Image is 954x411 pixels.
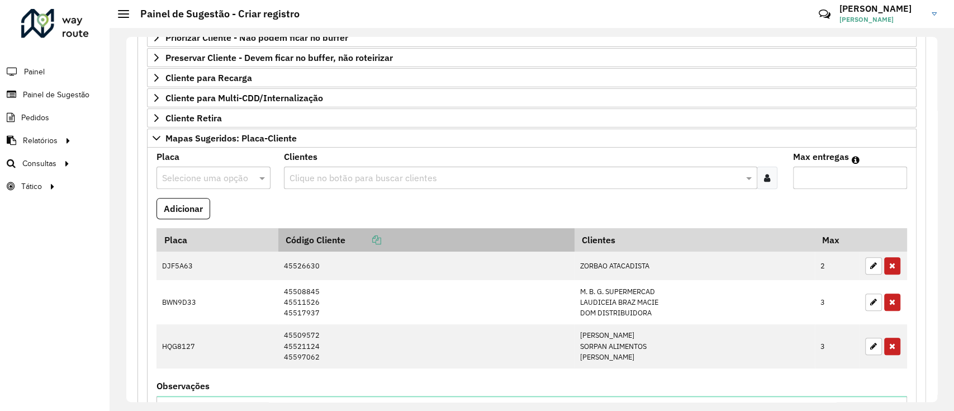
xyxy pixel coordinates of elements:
[156,228,278,252] th: Placa
[147,108,917,127] a: Cliente Retira
[284,150,317,163] label: Clientes
[839,3,923,14] h3: [PERSON_NAME]
[165,93,323,102] span: Cliente para Multi-CDD/Internalização
[147,48,917,67] a: Preservar Cliente - Devem ficar no buffer, não roteirizar
[24,66,45,78] span: Painel
[156,324,278,369] td: HQG8127
[165,53,393,62] span: Preservar Cliente - Devem ficar no buffer, não roteirizar
[156,252,278,281] td: DJF5A63
[815,280,860,324] td: 3
[813,2,837,26] a: Contato Rápido
[129,8,300,20] h2: Painel de Sugestão - Criar registro
[815,252,860,281] td: 2
[147,28,917,47] a: Priorizar Cliente - Não podem ficar no buffer
[21,112,49,124] span: Pedidos
[165,114,222,122] span: Cliente Retira
[23,89,89,101] span: Painel de Sugestão
[852,155,860,164] em: Máximo de clientes que serão colocados na mesma rota com os clientes informados
[156,150,179,163] label: Placa
[147,68,917,87] a: Cliente para Recarga
[815,228,860,252] th: Max
[278,252,575,281] td: 45526630
[147,129,917,148] a: Mapas Sugeridos: Placa-Cliente
[156,280,278,324] td: BWN9D33
[278,280,575,324] td: 45508845 45511526 45517937
[839,15,923,25] span: [PERSON_NAME]
[23,135,58,147] span: Relatórios
[165,134,297,143] span: Mapas Sugeridos: Placa-Cliente
[278,228,575,252] th: Código Cliente
[21,181,42,192] span: Tático
[345,234,381,245] a: Copiar
[156,198,210,219] button: Adicionar
[575,252,815,281] td: ZORBAO ATACADISTA
[156,379,210,393] label: Observações
[147,88,917,107] a: Cliente para Multi-CDD/Internalização
[575,228,815,252] th: Clientes
[575,324,815,369] td: [PERSON_NAME] SORPAN ALIMENTOS [PERSON_NAME]
[815,324,860,369] td: 3
[22,158,56,169] span: Consultas
[793,150,849,163] label: Max entregas
[278,324,575,369] td: 45509572 45521124 45597062
[575,280,815,324] td: M. B. G. SUPERMERCAD LAUDICEIA BRAZ MACIE DOM DISTRIBUIDORA
[165,73,252,82] span: Cliente para Recarga
[165,33,348,42] span: Priorizar Cliente - Não podem ficar no buffer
